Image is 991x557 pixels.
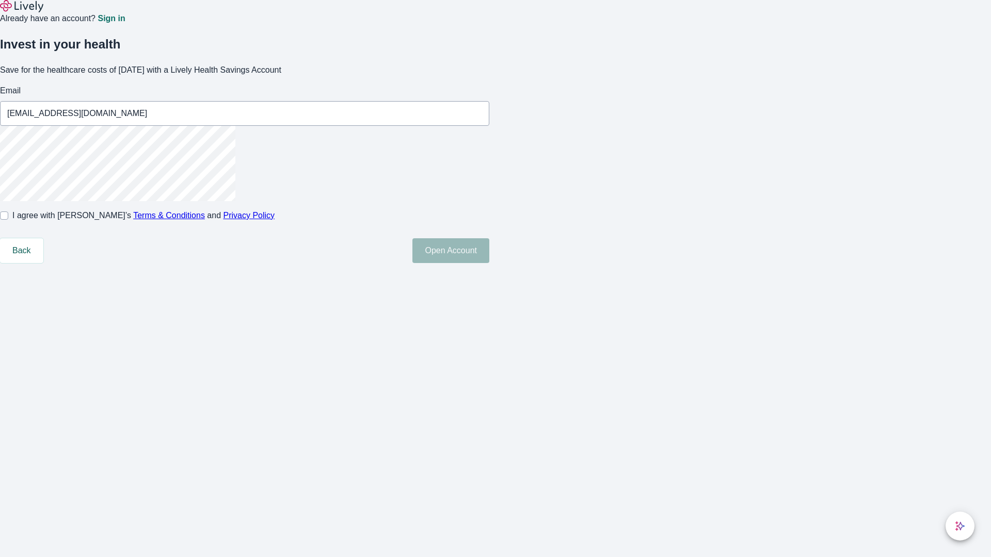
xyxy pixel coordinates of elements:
[946,512,974,540] button: chat
[98,14,125,23] a: Sign in
[133,211,205,220] a: Terms & Conditions
[12,209,275,222] span: I agree with [PERSON_NAME]’s and
[223,211,275,220] a: Privacy Policy
[955,521,965,531] svg: Lively AI Assistant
